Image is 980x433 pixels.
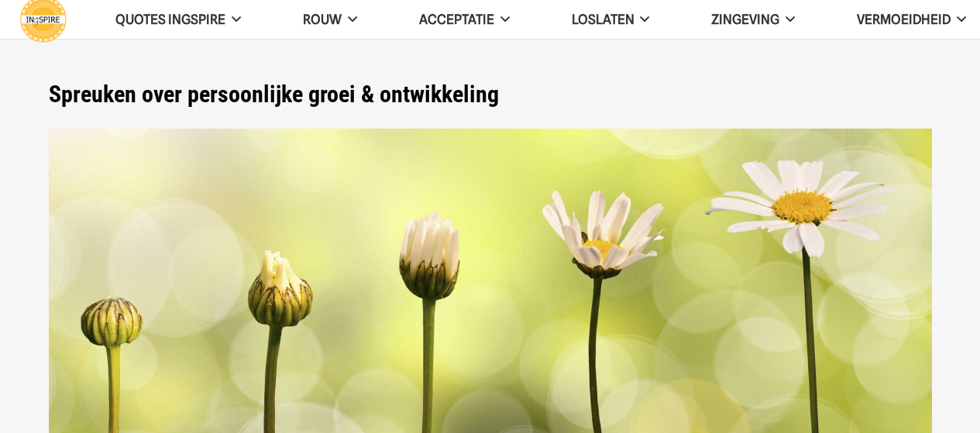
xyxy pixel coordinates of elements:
span: ROUW [303,12,342,27]
span: Zingeving [711,12,779,27]
h1: Spreuken over persoonlijke groei & ontwikkeling [49,81,932,108]
span: VERMOEIDHEID [857,12,951,27]
span: Acceptatie [419,12,494,27]
span: Loslaten [572,12,634,27]
span: QUOTES INGSPIRE [115,12,225,27]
